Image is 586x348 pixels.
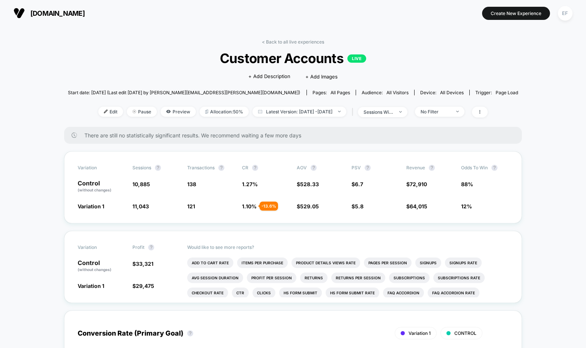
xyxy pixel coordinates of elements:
span: + Add Description [248,73,290,80]
span: 121 [187,203,195,209]
li: Clicks [252,288,275,298]
span: Pause [127,107,157,117]
img: end [399,111,402,113]
span: Allocation: 50% [200,107,249,117]
span: Start date: [DATE] (Last edit [DATE] by [PERSON_NAME][EMAIL_ADDRESS][PERSON_NAME][DOMAIN_NAME]) [68,90,300,95]
button: ? [429,165,435,171]
p: LIVE [347,54,366,63]
span: 138 [187,181,196,187]
span: Variation 1 [78,283,104,289]
span: $ [352,181,363,187]
span: 72,910 [410,181,427,187]
span: 10,885 [132,181,150,187]
li: Product Details Views Rate [291,258,360,268]
div: sessions with impression [364,109,394,115]
span: 6.7 [355,181,363,187]
span: (without changes) [78,267,111,272]
span: Transactions [187,165,215,170]
img: end [456,111,459,112]
img: calendar [258,110,262,113]
span: | [350,107,358,118]
span: Page Load [496,90,518,95]
li: Hs Form Submit Rate [326,288,379,298]
span: (without changes) [78,188,111,192]
div: - 13.6 % [260,202,278,211]
span: CR [242,165,248,170]
li: Checkout Rate [187,288,228,298]
span: Variation [78,165,119,171]
li: Profit Per Session [247,273,296,283]
div: Trigger: [475,90,518,95]
img: end [338,111,341,112]
span: Revenue [406,165,425,170]
button: ? [187,330,193,336]
img: rebalance [205,110,208,114]
span: AOV [297,165,307,170]
span: [DOMAIN_NAME] [30,9,85,17]
button: ? [311,165,317,171]
button: [DOMAIN_NAME] [11,7,87,19]
span: All Visitors [386,90,409,95]
span: $ [297,181,319,187]
a: < Back to all live experiences [262,39,324,45]
span: Odds to Win [461,165,502,171]
li: Faq Accordion [383,288,424,298]
li: Hs Form Submit [279,288,322,298]
span: Sessions [132,165,151,170]
span: $ [132,283,154,289]
button: ? [491,165,497,171]
div: Pages: [313,90,350,95]
li: Items Per Purchase [237,258,288,268]
span: 528.33 [300,181,319,187]
span: all devices [440,90,464,95]
img: Visually logo [14,8,25,19]
button: ? [218,165,224,171]
span: 88% [461,181,473,187]
span: PSV [352,165,361,170]
span: $ [406,181,427,187]
button: ? [252,165,258,171]
button: ? [148,244,154,250]
img: edit [104,110,108,113]
li: Signups [415,258,441,268]
span: Latest Version: [DATE] - [DATE] [252,107,346,117]
span: 64,015 [410,203,427,209]
p: Control [78,260,125,273]
span: CONTROL [454,330,476,336]
div: Audience: [362,90,409,95]
span: Device: [414,90,469,95]
p: Would like to see more reports? [187,244,508,250]
button: ? [365,165,371,171]
p: Control [78,180,125,193]
span: 529.05 [300,203,319,209]
li: Subscriptions [389,273,430,283]
span: 5.8 [355,203,364,209]
span: There are still no statistically significant results. We recommend waiting a few more days [84,132,507,139]
span: all pages [331,90,350,95]
span: Variation 1 [78,203,104,209]
span: Edit [98,107,123,117]
span: $ [297,203,319,209]
li: Ctr [232,288,249,298]
span: 33,321 [136,261,153,267]
span: Variation [78,244,119,250]
div: EF [558,6,572,21]
li: Subscriptions Rate [433,273,485,283]
span: Preview [161,107,196,117]
li: Add To Cart Rate [187,258,233,268]
li: Faq Accordion Rate [428,288,479,298]
span: $ [406,203,427,209]
div: No Filter [421,109,451,114]
button: EF [556,6,575,21]
span: 29,475 [136,283,154,289]
li: Returns [300,273,328,283]
button: Create New Experience [482,7,550,20]
span: $ [132,261,153,267]
span: 1.10 % [242,203,257,209]
span: Profit [132,244,144,250]
li: Returns Per Session [331,273,385,283]
li: Signups Rate [445,258,482,268]
button: ? [155,165,161,171]
span: 11,043 [132,203,149,209]
span: 12% [461,203,472,209]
